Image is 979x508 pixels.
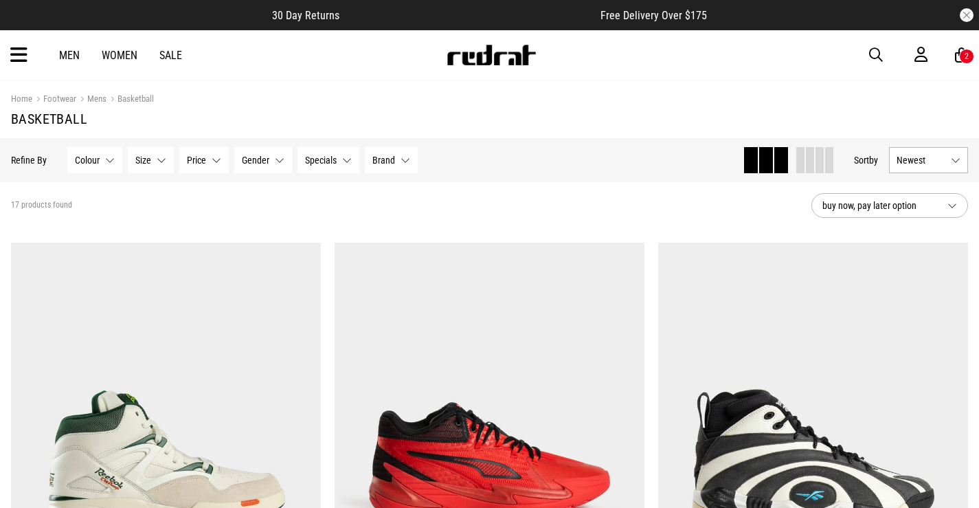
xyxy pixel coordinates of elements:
p: Refine By [11,155,47,166]
span: Price [187,155,206,166]
iframe: Customer reviews powered by Trustpilot [367,8,573,22]
button: Specials [297,147,359,173]
img: Redrat logo [446,45,537,65]
a: Home [11,93,32,104]
a: Basketball [106,93,154,107]
a: Men [59,49,80,62]
span: Specials [305,155,337,166]
a: Footwear [32,93,76,107]
button: Sortby [854,152,878,168]
span: Brand [372,155,395,166]
button: Colour [67,147,122,173]
button: Price [179,147,229,173]
div: 2 [965,52,969,61]
button: Brand [365,147,418,173]
a: 2 [955,48,968,63]
h1: Basketball [11,111,968,127]
a: Mens [76,93,106,107]
span: 30 Day Returns [272,9,339,22]
button: Size [128,147,174,173]
a: Women [102,49,137,62]
a: Sale [159,49,182,62]
button: Gender [234,147,292,173]
span: Free Delivery Over $175 [600,9,707,22]
span: Newest [897,155,945,166]
span: Size [135,155,151,166]
span: buy now, pay later option [822,197,936,214]
span: Colour [75,155,100,166]
span: Gender [242,155,269,166]
button: buy now, pay later option [811,193,968,218]
span: by [869,155,878,166]
span: 17 products found [11,200,72,211]
button: Newest [889,147,968,173]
